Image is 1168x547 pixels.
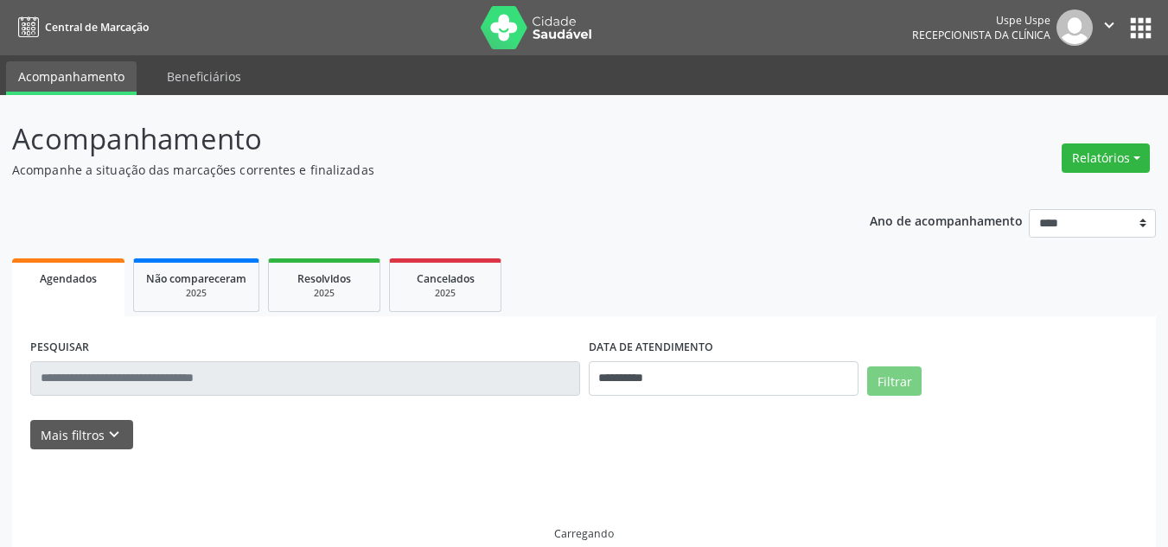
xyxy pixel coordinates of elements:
[417,271,475,286] span: Cancelados
[1056,10,1093,46] img: img
[6,61,137,95] a: Acompanhamento
[867,366,922,396] button: Filtrar
[45,20,149,35] span: Central de Marcação
[40,271,97,286] span: Agendados
[1126,13,1156,43] button: apps
[155,61,253,92] a: Beneficiários
[12,161,813,179] p: Acompanhe a situação das marcações correntes e finalizadas
[12,118,813,161] p: Acompanhamento
[589,334,713,361] label: DATA DE ATENDIMENTO
[146,271,246,286] span: Não compareceram
[554,526,614,541] div: Carregando
[870,209,1023,231] p: Ano de acompanhamento
[146,287,246,300] div: 2025
[912,13,1050,28] div: Uspe Uspe
[297,271,351,286] span: Resolvidos
[912,28,1050,42] span: Recepcionista da clínica
[402,287,488,300] div: 2025
[12,13,149,41] a: Central de Marcação
[30,334,89,361] label: PESQUISAR
[105,425,124,444] i: keyboard_arrow_down
[281,287,367,300] div: 2025
[30,420,133,450] button: Mais filtroskeyboard_arrow_down
[1062,143,1150,173] button: Relatórios
[1093,10,1126,46] button: 
[1100,16,1119,35] i: 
